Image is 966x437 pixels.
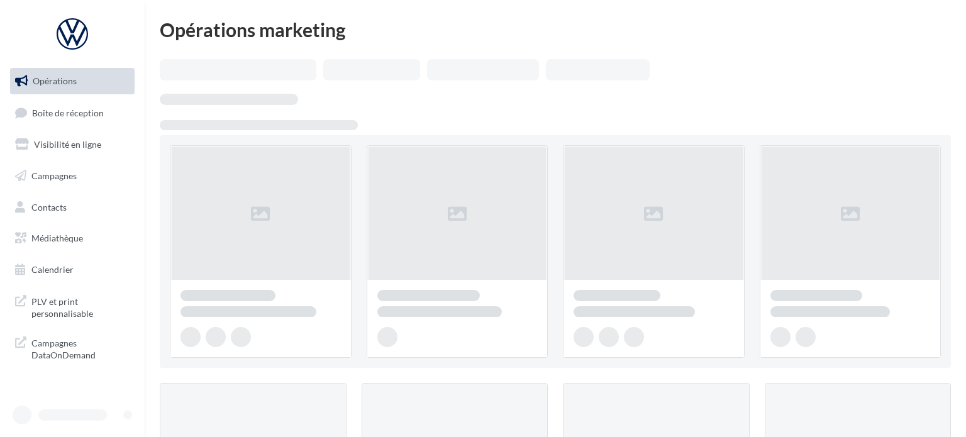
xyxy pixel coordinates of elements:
[8,225,137,252] a: Médiathèque
[31,170,77,181] span: Campagnes
[33,75,77,86] span: Opérations
[31,335,130,362] span: Campagnes DataOnDemand
[8,68,137,94] a: Opérations
[8,194,137,221] a: Contacts
[34,139,101,150] span: Visibilité en ligne
[160,20,951,39] div: Opérations marketing
[31,201,67,212] span: Contacts
[8,257,137,283] a: Calendrier
[8,99,137,126] a: Boîte de réception
[31,264,74,275] span: Calendrier
[32,107,104,118] span: Boîte de réception
[8,329,137,367] a: Campagnes DataOnDemand
[31,293,130,320] span: PLV et print personnalisable
[8,131,137,158] a: Visibilité en ligne
[31,233,83,243] span: Médiathèque
[8,163,137,189] a: Campagnes
[8,288,137,325] a: PLV et print personnalisable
